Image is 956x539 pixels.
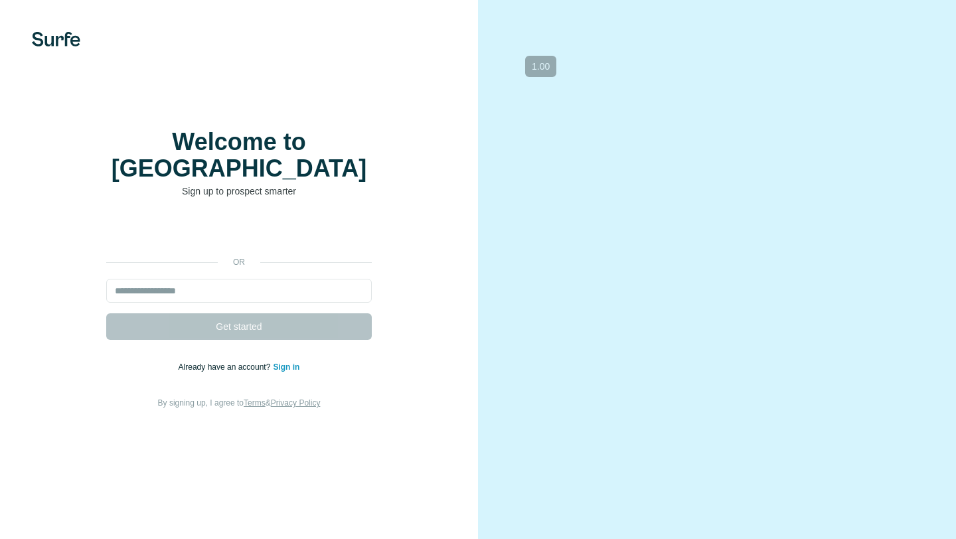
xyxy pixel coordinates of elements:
[271,398,321,408] a: Privacy Policy
[32,32,80,46] img: Surfe's logo
[106,185,372,198] p: Sign up to prospect smarter
[244,398,266,408] a: Terms
[218,256,260,268] p: or
[179,362,274,372] span: Already have an account?
[273,362,299,372] a: Sign in
[106,129,372,182] h1: Welcome to [GEOGRAPHIC_DATA]
[100,218,378,247] iframe: Sign in with Google Button
[158,398,321,408] span: By signing up, I agree to &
